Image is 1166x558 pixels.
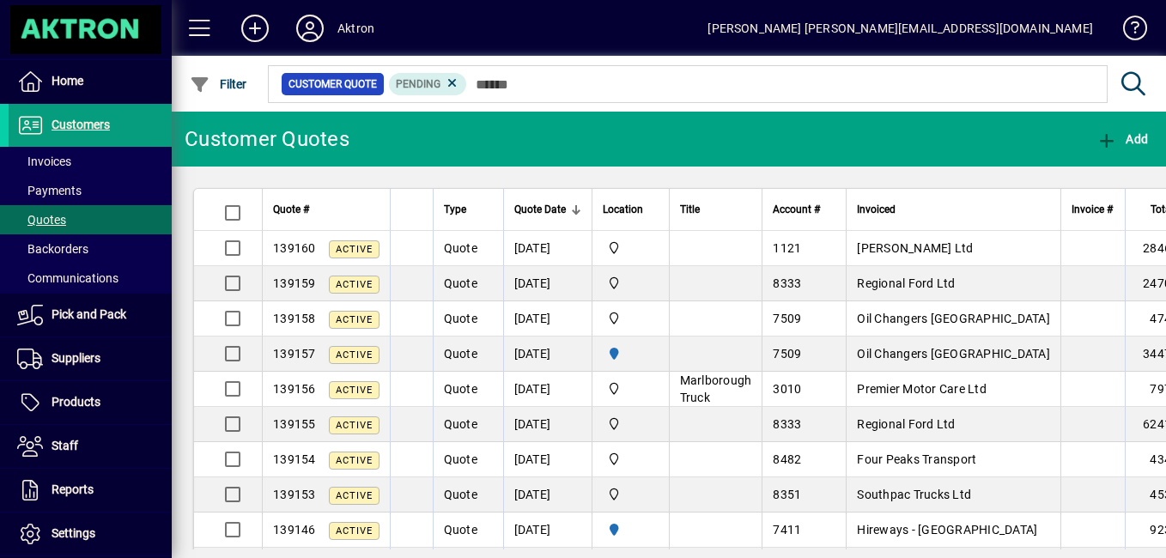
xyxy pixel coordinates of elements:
[857,312,1050,325] span: Oil Changers [GEOGRAPHIC_DATA]
[52,74,83,88] span: Home
[336,279,373,290] span: Active
[773,523,801,537] span: 7411
[857,347,1050,361] span: Oil Changers [GEOGRAPHIC_DATA]
[503,513,592,548] td: [DATE]
[857,488,971,501] span: Southpac Trucks Ltd
[52,526,95,540] span: Settings
[857,200,896,219] span: Invoiced
[52,395,100,409] span: Products
[17,242,88,256] span: Backorders
[9,425,172,468] a: Staff
[336,525,373,537] span: Active
[857,417,955,431] span: Regional Ford Ltd
[444,382,477,396] span: Quote
[190,77,247,91] span: Filter
[273,452,316,466] span: 139154
[52,482,94,496] span: Reports
[444,417,477,431] span: Quote
[444,241,477,255] span: Quote
[273,200,309,219] span: Quote #
[9,381,172,424] a: Products
[396,78,440,90] span: Pending
[857,200,1050,219] div: Invoiced
[857,276,955,290] span: Regional Ford Ltd
[603,485,659,504] span: Central
[52,307,126,321] span: Pick and Pack
[337,15,374,42] div: Aktron
[336,349,373,361] span: Active
[273,488,316,501] span: 139153
[514,200,566,219] span: Quote Date
[603,200,659,219] div: Location
[336,420,373,431] span: Active
[603,450,659,469] span: Central
[336,385,373,396] span: Active
[773,382,801,396] span: 3010
[9,469,172,512] a: Reports
[282,13,337,44] button: Profile
[228,13,282,44] button: Add
[9,513,172,555] a: Settings
[273,523,316,537] span: 139146
[503,372,592,407] td: [DATE]
[514,200,581,219] div: Quote Date
[773,488,801,501] span: 8351
[503,337,592,372] td: [DATE]
[336,244,373,255] span: Active
[773,312,801,325] span: 7509
[773,241,801,255] span: 1121
[17,184,82,197] span: Payments
[9,205,172,234] a: Quotes
[273,241,316,255] span: 139160
[444,488,477,501] span: Quote
[503,266,592,301] td: [DATE]
[603,520,659,539] span: HAMILTON
[680,200,700,219] span: Title
[603,274,659,293] span: Central
[503,301,592,337] td: [DATE]
[336,455,373,466] span: Active
[680,200,752,219] div: Title
[857,241,973,255] span: [PERSON_NAME] Ltd
[9,60,172,103] a: Home
[185,125,349,153] div: Customer Quotes
[503,477,592,513] td: [DATE]
[773,276,801,290] span: 8333
[603,200,643,219] span: Location
[336,314,373,325] span: Active
[273,382,316,396] span: 139156
[603,379,659,398] span: Central
[603,344,659,363] span: HAMILTON
[444,200,466,219] span: Type
[603,415,659,434] span: Central
[273,417,316,431] span: 139155
[857,452,976,466] span: Four Peaks Transport
[444,276,477,290] span: Quote
[1072,200,1113,219] span: Invoice #
[1092,124,1152,155] button: Add
[773,200,835,219] div: Account #
[444,452,477,466] span: Quote
[9,264,172,293] a: Communications
[1096,132,1148,146] span: Add
[1110,3,1145,59] a: Knowledge Base
[773,347,801,361] span: 7509
[273,200,380,219] div: Quote #
[773,452,801,466] span: 8482
[444,347,477,361] span: Quote
[9,337,172,380] a: Suppliers
[9,234,172,264] a: Backorders
[503,407,592,442] td: [DATE]
[773,200,820,219] span: Account #
[17,271,118,285] span: Communications
[336,490,373,501] span: Active
[707,15,1093,42] div: [PERSON_NAME] [PERSON_NAME][EMAIL_ADDRESS][DOMAIN_NAME]
[389,73,467,95] mat-chip: Pending Status: Pending
[185,69,252,100] button: Filter
[603,239,659,258] span: Central
[444,312,477,325] span: Quote
[503,442,592,477] td: [DATE]
[273,347,316,361] span: 139157
[273,276,316,290] span: 139159
[503,231,592,266] td: [DATE]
